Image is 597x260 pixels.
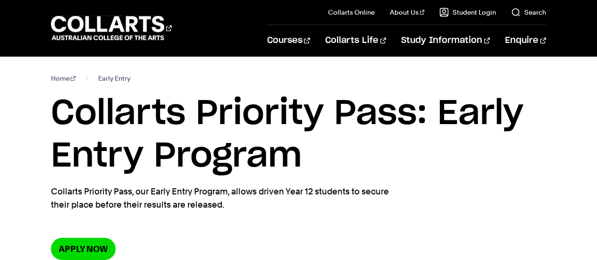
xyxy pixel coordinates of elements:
[51,92,547,177] h1: Collarts Priority Pass: Early Entry Program
[51,238,116,260] a: Apply now
[51,72,76,85] a: Home
[51,15,172,42] div: Go to homepage
[98,72,130,85] span: Early Entry
[51,185,395,211] p: Collarts Priority Pass, our Early Entry Program, allows driven Year 12 students to secure their p...
[401,25,490,56] a: Study Information
[328,8,375,17] a: Collarts Online
[390,8,425,17] a: About Us
[505,25,546,56] a: Enquire
[511,8,546,17] a: Search
[267,25,310,56] a: Courses
[439,8,496,17] a: Student Login
[325,25,386,56] a: Collarts Life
